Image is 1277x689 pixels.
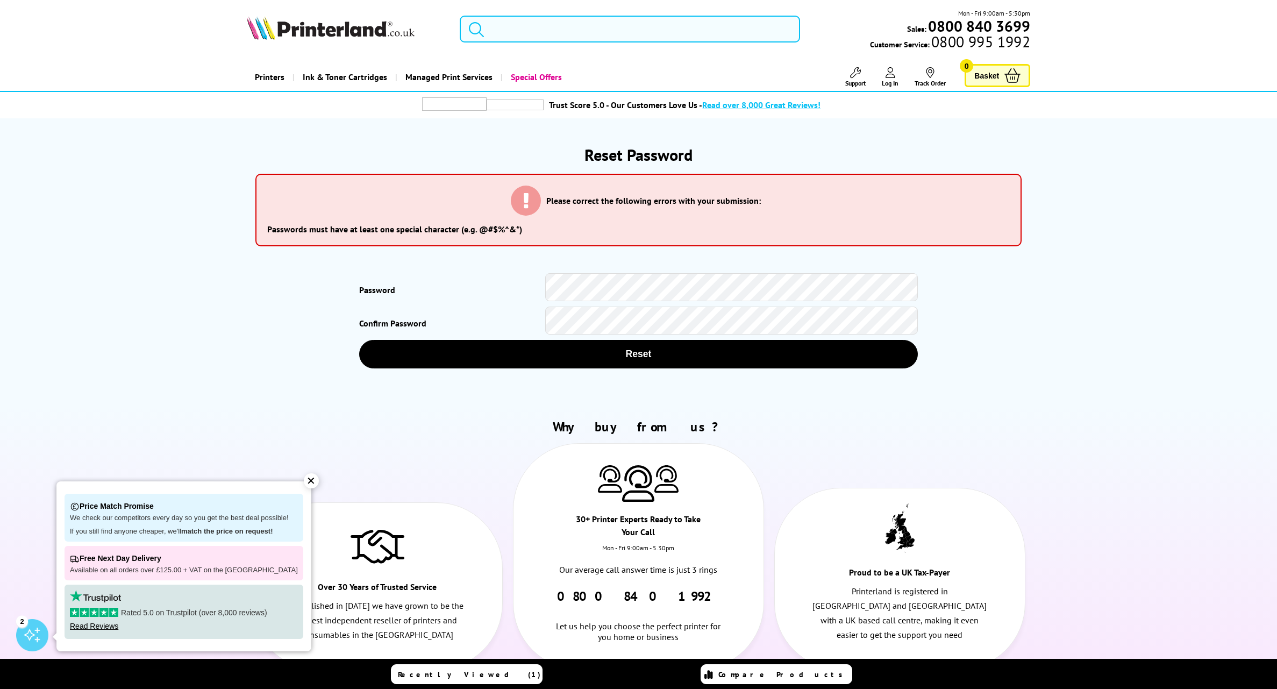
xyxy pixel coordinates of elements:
[930,37,1030,47] span: 0800 995 1992
[70,527,298,536] p: If you still find anyone cheaper, we'll
[718,670,848,679] span: Compare Products
[501,63,570,91] a: Special Offers
[882,79,898,87] span: Log In
[551,563,726,577] p: Our average call answer time is just 3 rings
[654,465,679,493] img: Printer Experts
[293,63,395,91] a: Ink & Toner Cartridges
[837,566,962,584] div: Proud to be a UK Tax-Payer
[845,79,866,87] span: Support
[812,584,987,643] p: Printerland is registered in [GEOGRAPHIC_DATA] and [GEOGRAPHIC_DATA] with a UK based call centre,...
[958,8,1030,18] span: Mon - Fri 9:00am - 5:30pm
[247,63,293,91] a: Printers
[315,580,440,599] div: Over 30 Years of Trusted Service
[359,340,918,368] button: Reset
[304,473,319,488] div: ✕
[70,566,298,575] p: Available on all orders over £125.00 + VAT on the [GEOGRAPHIC_DATA]
[965,64,1030,87] a: Basket 0
[576,513,701,544] div: 30+ Printer Experts Ready to Take Your Call
[247,16,415,40] img: Printerland Logo
[70,499,298,514] p: Price Match Promise
[960,59,973,73] span: 0
[181,527,273,535] strong: match the price on request!
[303,63,387,91] span: Ink & Toner Cartridges
[16,615,28,627] div: 2
[359,312,545,335] label: Confirm Password
[907,24,926,34] span: Sales:
[70,514,298,523] p: We check our competitors every day so you get the best deal possible!
[70,608,118,617] img: stars-5.svg
[549,100,821,110] a: Trust Score 5.0 - Our Customers Love Us -Read over 8,000 Great Reviews!
[915,67,946,87] a: Track Order
[926,21,1030,31] a: 0800 840 3699
[885,503,915,553] img: UK tax payer
[701,664,852,684] a: Compare Products
[359,279,545,301] label: Password
[255,144,1022,165] h1: Reset Password
[622,465,654,502] img: Printer Experts
[398,670,541,679] span: Recently Viewed (1)
[870,37,1030,49] span: Customer Service:
[557,588,720,605] a: 0800 840 1992
[551,605,726,642] div: Let us help you choose the perfect printer for you home or business
[70,590,121,602] img: trustpilot rating
[247,16,447,42] a: Printerland Logo
[422,97,487,111] img: trustpilot rating
[247,418,1031,435] h2: Why buy from us?
[882,67,898,87] a: Log In
[546,195,761,206] h3: Please correct the following errors with your submission:
[376,349,901,360] span: Reset
[702,100,821,110] span: Read over 8,000 Great Reviews!
[290,599,465,643] p: Established in [DATE] we have grown to be the largest independent reseller of printers and consum...
[487,100,544,110] img: trustpilot rating
[70,622,118,630] a: Read Reviews
[845,67,866,87] a: Support
[351,524,404,567] img: Trusted Service
[391,664,543,684] a: Recently Viewed (1)
[598,465,622,493] img: Printer Experts
[267,224,1010,235] li: Passwords must have at least one special character (e.g. @#$%^&*)
[70,608,298,617] p: Rated 5.0 on Trustpilot (over 8,000 reviews)
[513,544,763,563] div: Mon - Fri 9:00am - 5.30pm
[395,63,501,91] a: Managed Print Services
[928,16,1030,36] b: 0800 840 3699
[974,68,999,83] span: Basket
[70,551,298,566] p: Free Next Day Delivery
